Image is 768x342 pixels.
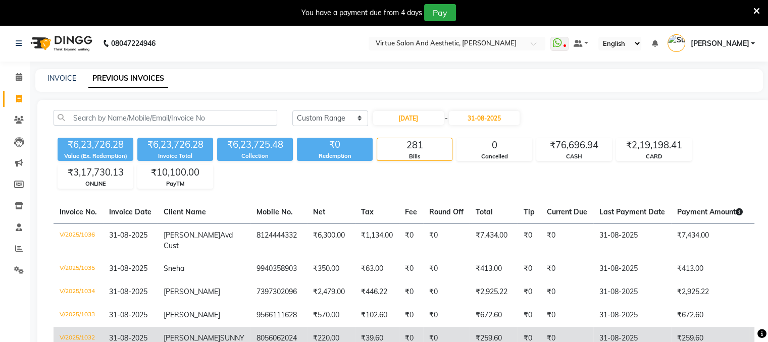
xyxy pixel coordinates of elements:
td: ₹672.60 [470,304,518,327]
div: PayTM [138,180,213,188]
td: ₹0 [399,304,423,327]
div: Bills [377,152,452,161]
div: 0 [457,138,532,152]
span: 31-08-2025 [109,310,147,319]
td: ₹0 [541,223,593,257]
td: ₹413.00 [470,257,518,280]
span: [PERSON_NAME] [690,38,749,49]
div: Value (Ex. Redemption) [58,152,133,160]
td: ₹0 [518,304,541,327]
td: 31-08-2025 [593,304,671,327]
span: 31-08-2025 [109,264,147,273]
td: 9566111628 [250,304,307,327]
span: 31-08-2025 [109,231,147,240]
td: ₹0 [518,280,541,304]
span: [PERSON_NAME] [164,231,220,240]
td: ₹0 [423,257,470,280]
div: Cancelled [457,152,532,161]
a: PREVIOUS INVOICES [88,70,168,88]
td: ₹7,434.00 [671,223,749,257]
input: Search by Name/Mobile/Email/Invoice No [54,110,277,126]
td: ₹0 [423,223,470,257]
input: Start Date [373,111,444,125]
div: ₹0 [297,138,373,152]
td: ₹413.00 [671,257,749,280]
span: Invoice No. [60,207,97,216]
button: Pay [424,4,456,21]
span: Mobile No. [257,207,293,216]
span: Fee [405,207,417,216]
span: Avd Cust [164,231,233,250]
td: ₹1,134.00 [355,223,399,257]
div: ₹2,19,198.41 [617,138,691,152]
span: Client Name [164,207,206,216]
span: Current Due [547,207,587,216]
td: 7397302096 [250,280,307,304]
td: ₹446.22 [355,280,399,304]
td: ₹0 [518,223,541,257]
td: ₹350.00 [307,257,355,280]
span: Sneha [164,264,184,273]
td: ₹2,479.00 [307,280,355,304]
td: ₹0 [399,257,423,280]
td: V/2025/1033 [54,304,103,327]
td: 9940358903 [250,257,307,280]
div: 281 [377,138,452,152]
td: ₹0 [541,304,593,327]
td: ₹0 [541,280,593,304]
img: Suresh Babu [668,34,685,52]
td: ₹0 [423,280,470,304]
div: CARD [617,152,691,161]
td: ₹0 [399,280,423,304]
td: 31-08-2025 [593,280,671,304]
div: CASH [537,152,611,161]
div: Redemption [297,152,373,160]
div: Invoice Total [137,152,213,160]
div: ₹10,100.00 [138,165,213,180]
span: Invoice Date [109,207,151,216]
span: - [445,113,448,124]
td: ₹0 [518,257,541,280]
span: Total [476,207,493,216]
td: ₹2,925.22 [470,280,518,304]
span: Payment Amount [677,207,743,216]
b: 08047224946 [111,29,156,58]
td: ₹0 [541,257,593,280]
span: Net [313,207,325,216]
div: ₹6,23,725.48 [217,138,293,152]
td: ₹570.00 [307,304,355,327]
div: You have a payment due from 4 days [301,8,422,18]
span: Tax [361,207,374,216]
td: V/2025/1035 [54,257,103,280]
div: ₹76,696.94 [537,138,611,152]
div: ₹6,23,726.28 [58,138,133,152]
td: ₹672.60 [671,304,749,327]
td: V/2025/1036 [54,223,103,257]
td: 8124444332 [250,223,307,257]
span: [PERSON_NAME] [164,310,220,319]
span: 31-08-2025 [109,287,147,296]
span: Round Off [429,207,464,216]
img: logo [26,29,95,58]
td: ₹0 [399,223,423,257]
div: ₹3,17,730.13 [58,165,133,180]
td: ₹2,925.22 [671,280,749,304]
div: Collection [217,152,293,160]
input: End Date [449,111,520,125]
div: ONLINE [58,180,133,188]
td: 31-08-2025 [593,223,671,257]
td: ₹63.00 [355,257,399,280]
td: 31-08-2025 [593,257,671,280]
td: ₹0 [423,304,470,327]
span: Last Payment Date [599,207,665,216]
td: V/2025/1034 [54,280,103,304]
span: Tip [524,207,535,216]
a: INVOICE [47,74,76,83]
td: ₹102.60 [355,304,399,327]
td: ₹7,434.00 [470,223,518,257]
div: ₹6,23,726.28 [137,138,213,152]
td: ₹6,300.00 [307,223,355,257]
span: [PERSON_NAME] [164,287,220,296]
